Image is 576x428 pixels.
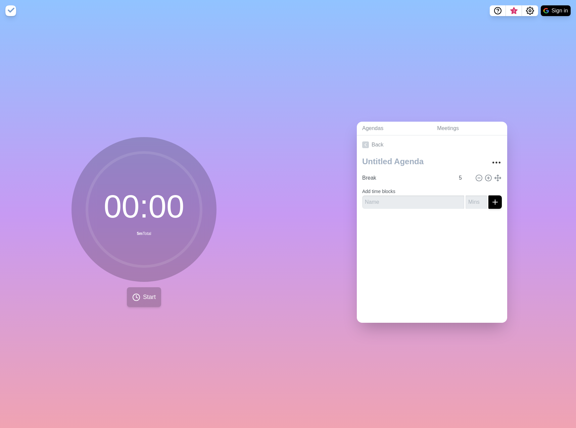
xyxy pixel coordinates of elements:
input: Name [359,171,455,185]
a: Agendas [357,122,432,135]
a: Meetings [432,122,507,135]
button: More [490,156,503,169]
img: timeblocks logo [5,5,16,16]
span: 3 [511,8,517,14]
span: Start [143,293,156,302]
button: Settings [522,5,538,16]
button: Sign in [541,5,571,16]
input: Name [362,195,464,209]
button: Start [127,287,161,307]
img: google logo [543,8,549,13]
button: What’s new [506,5,522,16]
input: Mins [466,195,487,209]
input: Mins [456,171,472,185]
button: Help [490,5,506,16]
label: Add time blocks [362,189,395,194]
a: Back [357,135,507,154]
